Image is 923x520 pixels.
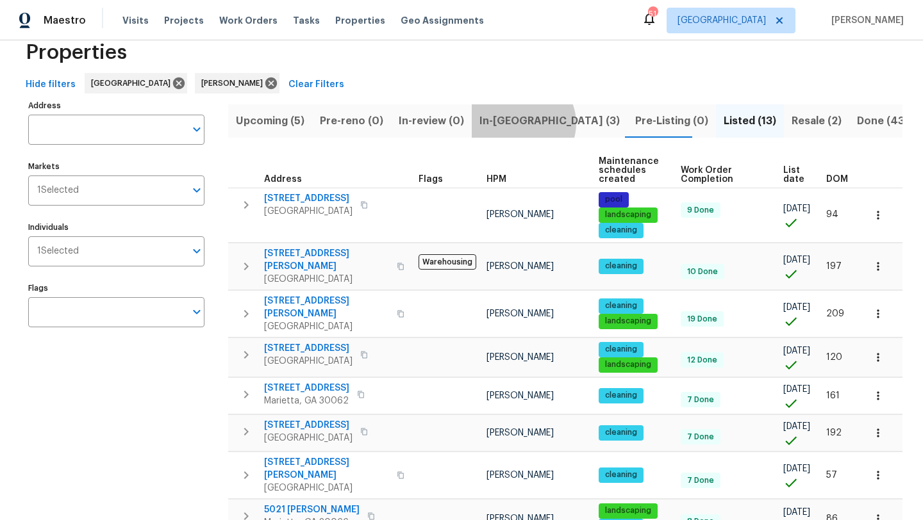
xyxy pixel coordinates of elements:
[486,175,506,184] span: HPM
[264,432,353,444] span: [GEOGRAPHIC_DATA]
[599,157,659,184] span: Maintenance schedules created
[682,394,719,405] span: 7 Done
[419,254,476,270] span: Warehousing
[783,385,810,394] span: [DATE]
[826,471,837,480] span: 57
[682,266,723,277] span: 10 Done
[264,394,349,407] span: Marietta, GA 30062
[724,112,776,130] span: Listed (13)
[320,112,383,130] span: Pre-reno (0)
[26,46,127,59] span: Properties
[91,77,176,90] span: [GEOGRAPHIC_DATA]
[600,505,656,516] span: landscaping
[122,14,149,27] span: Visits
[682,314,722,325] span: 19 Done
[264,342,353,355] span: [STREET_ADDRESS]
[486,210,554,219] span: [PERSON_NAME]
[826,309,844,318] span: 209
[600,316,656,327] span: landscaping
[783,464,810,473] span: [DATE]
[682,475,719,486] span: 7 Done
[188,181,206,199] button: Open
[826,353,842,362] span: 120
[37,185,79,196] span: 1 Selected
[681,166,761,184] span: Work Order Completion
[28,102,204,110] label: Address
[783,422,810,431] span: [DATE]
[600,225,642,236] span: cleaning
[600,344,642,355] span: cleaning
[783,256,810,264] span: [DATE]
[201,77,268,90] span: [PERSON_NAME]
[600,390,642,401] span: cleaning
[264,175,302,184] span: Address
[188,303,206,321] button: Open
[219,14,278,27] span: Work Orders
[486,428,554,437] span: [PERSON_NAME]
[678,14,766,27] span: [GEOGRAPHIC_DATA]
[399,112,464,130] span: In-review (0)
[264,482,389,494] span: [GEOGRAPHIC_DATA]
[26,77,76,93] span: Hide filters
[264,419,353,432] span: [STREET_ADDRESS]
[419,175,443,184] span: Flags
[600,469,642,480] span: cleaning
[28,284,204,292] label: Flags
[264,503,360,516] span: 5021 [PERSON_NAME]
[164,14,204,27] span: Projects
[826,391,840,400] span: 161
[682,432,719,443] span: 7 Done
[600,427,642,438] span: cleaning
[44,14,86,27] span: Maestro
[600,359,656,370] span: landscaping
[600,209,656,220] span: landscaping
[479,112,620,130] span: In-[GEOGRAPHIC_DATA] (3)
[28,223,204,231] label: Individuals
[188,242,206,260] button: Open
[648,8,657,20] div: 51
[486,391,554,400] span: [PERSON_NAME]
[826,175,848,184] span: DOM
[783,346,810,355] span: [DATE]
[283,73,349,97] button: Clear Filters
[401,14,484,27] span: Geo Assignments
[293,16,320,25] span: Tasks
[826,428,842,437] span: 192
[857,112,908,130] span: Done (43)
[486,309,554,318] span: [PERSON_NAME]
[85,73,187,93] div: [GEOGRAPHIC_DATA]
[600,261,642,272] span: cleaning
[264,247,389,273] span: [STREET_ADDRESS][PERSON_NAME]
[682,355,722,366] span: 12 Done
[264,192,353,205] span: [STREET_ADDRESS]
[486,353,554,362] span: [PERSON_NAME]
[792,112,842,130] span: Resale (2)
[600,194,628,205] span: pool
[188,120,206,138] button: Open
[486,471,554,480] span: [PERSON_NAME]
[783,166,804,184] span: List date
[783,204,810,213] span: [DATE]
[635,112,708,130] span: Pre-Listing (0)
[826,210,838,219] span: 94
[264,382,349,394] span: [STREET_ADDRESS]
[783,303,810,312] span: [DATE]
[264,205,353,218] span: [GEOGRAPHIC_DATA]
[264,295,389,320] span: [STREET_ADDRESS][PERSON_NAME]
[335,14,385,27] span: Properties
[486,262,554,271] span: [PERSON_NAME]
[826,262,842,271] span: 197
[288,77,344,93] span: Clear Filters
[264,273,389,286] span: [GEOGRAPHIC_DATA]
[21,73,81,97] button: Hide filters
[236,112,304,130] span: Upcoming (5)
[682,205,719,216] span: 9 Done
[195,73,279,93] div: [PERSON_NAME]
[826,14,904,27] span: [PERSON_NAME]
[264,456,389,482] span: [STREET_ADDRESS][PERSON_NAME]
[28,163,204,170] label: Markets
[37,246,79,257] span: 1 Selected
[783,508,810,517] span: [DATE]
[600,300,642,311] span: cleaning
[264,355,353,368] span: [GEOGRAPHIC_DATA]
